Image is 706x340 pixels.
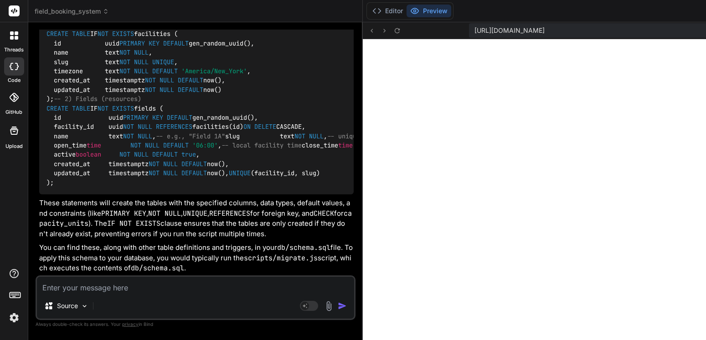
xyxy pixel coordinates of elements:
[131,264,184,273] code: db/schema.sql
[112,30,134,38] span: EXISTS
[4,46,24,54] label: threads
[8,76,21,84] label: code
[87,141,101,149] span: time
[167,113,192,122] span: DEFAULT
[46,30,90,38] span: CREATE TABLE
[244,254,318,263] code: scripts/migrate.js
[145,86,174,94] span: NOT NULL
[123,132,152,140] span: NOT NULL
[178,76,203,85] span: DEFAULT
[39,198,354,239] p: These statements will create the tables with the specified columns, data types, default values, a...
[152,151,178,159] span: DEFAULT
[119,58,149,66] span: NOT NULL
[39,209,352,228] code: capacity_units
[156,132,225,140] span: -- e.g., "Field 1A"
[156,123,192,131] span: REFERENCES
[119,39,160,47] span: PRIMARY KEY
[152,67,178,75] span: DEFAULT
[57,301,78,310] p: Source
[39,243,354,274] p: You can find these, along with other table definitions and triggers, in your file. To apply this ...
[243,123,251,131] span: ON
[5,108,22,116] label: GitHub
[181,169,207,178] span: DEFAULT
[183,209,207,218] code: UNIQUE
[119,49,149,57] span: NOT NULL
[36,320,356,329] p: Always double-check its answers. Your in Bind
[5,142,23,150] label: Upload
[152,58,174,66] span: UNIQUE
[192,141,218,149] span: '06:00'
[149,160,178,168] span: NOT NULL
[122,321,139,327] span: privacy
[35,7,109,16] span: field_booking_system
[101,209,146,218] code: PRIMARY KEY
[254,123,276,131] span: DELETE
[181,160,207,168] span: DEFAULT
[123,113,163,122] span: PRIMARY KEY
[130,141,160,149] span: NOT NULL
[98,104,108,112] span: NOT
[76,151,101,159] span: boolean
[163,141,189,149] span: DEFAULT
[181,151,196,159] span: true
[222,141,302,149] span: -- local facility time
[98,30,108,38] span: NOT
[178,86,203,94] span: DEFAULT
[338,301,347,310] img: icon
[277,243,330,252] code: db/schema.sql
[123,123,152,131] span: NOT NULL
[119,67,149,75] span: NOT NULL
[81,302,88,310] img: Pick Models
[112,104,134,112] span: EXISTS
[46,104,90,112] span: CREATE TABLE
[145,76,174,85] span: NOT NULL
[119,151,149,159] span: NOT NULL
[149,169,178,178] span: NOT NULL
[6,310,22,325] img: settings
[327,132,418,140] span: -- unique within facility
[209,209,250,218] code: REFERENCES
[181,67,247,75] span: 'America/New_York'
[338,141,353,149] span: time
[229,169,251,178] span: UNIQUE
[294,132,324,140] span: NOT NULL
[148,209,181,218] code: NOT NULL
[314,209,334,218] code: CHECK
[369,5,407,17] button: Editor
[163,39,189,47] span: DEFAULT
[407,5,451,17] button: Preview
[54,95,141,103] span: -- 2) Fields (resources)
[107,219,160,228] code: IF NOT EXISTS
[474,26,545,35] span: [URL][DOMAIN_NAME]
[324,301,334,311] img: attachment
